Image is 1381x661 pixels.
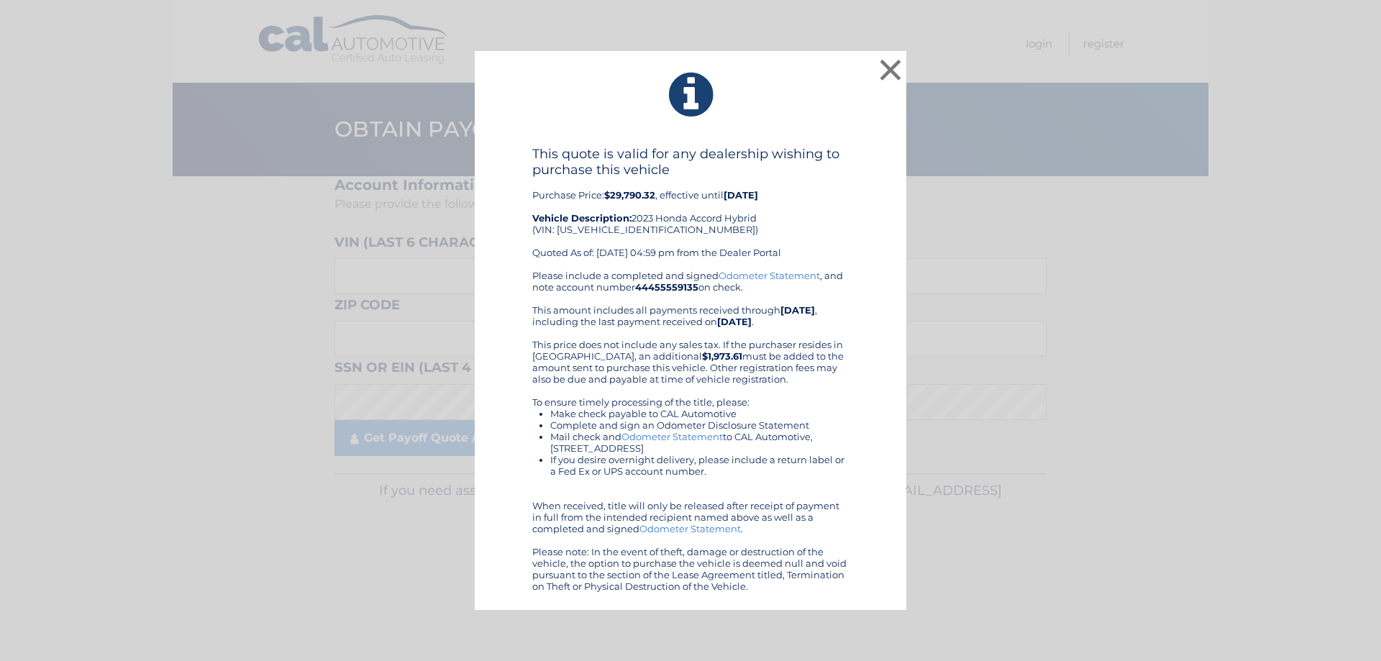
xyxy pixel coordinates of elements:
[724,189,758,201] b: [DATE]
[635,281,698,293] b: 44455559135
[621,431,723,442] a: Odometer Statement
[702,350,742,362] b: $1,973.61
[532,270,849,592] div: Please include a completed and signed , and note account number on check. This amount includes al...
[550,431,849,454] li: Mail check and to CAL Automotive, [STREET_ADDRESS]
[717,316,752,327] b: [DATE]
[550,454,849,477] li: If you desire overnight delivery, please include a return label or a Fed Ex or UPS account number.
[532,212,632,224] strong: Vehicle Description:
[876,55,905,84] button: ×
[639,523,741,534] a: Odometer Statement
[604,189,655,201] b: $29,790.32
[719,270,820,281] a: Odometer Statement
[532,146,849,178] h4: This quote is valid for any dealership wishing to purchase this vehicle
[532,146,849,270] div: Purchase Price: , effective until 2023 Honda Accord Hybrid (VIN: [US_VEHICLE_IDENTIFICATION_NUMBE...
[550,419,849,431] li: Complete and sign an Odometer Disclosure Statement
[550,408,849,419] li: Make check payable to CAL Automotive
[780,304,815,316] b: [DATE]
